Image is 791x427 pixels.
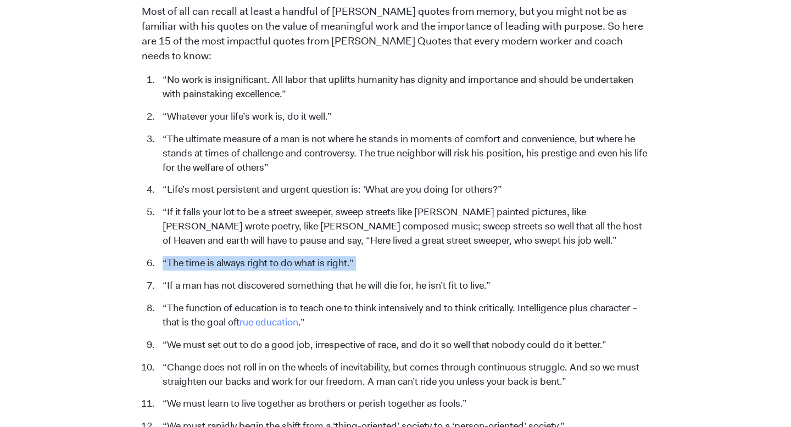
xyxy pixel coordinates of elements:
[157,397,650,411] li: “We must learn to live together as brothers or perish together as fools.”
[157,73,650,102] li: “No work is insignificant. All labor that uplifts humanity has dignity and importance and should ...
[142,4,650,64] p: Most of all can recall at least a handful of [PERSON_NAME] quotes from memory, but you might not ...
[157,183,650,197] li: “Life’s most persistent and urgent question is: ‘What are you doing for others?”
[157,205,650,248] li: “If it falls your lot to be a street sweeper, sweep streets like [PERSON_NAME] painted pictures, ...
[157,361,650,389] li: “Change does not roll in on the wheels of inevitability, but comes through continuous struggle. A...
[157,301,650,330] li: “The function of education is to teach one to think intensively and to think critically. Intellig...
[157,338,650,352] li: “We must set out to do a good job, irrespective of race, and do it so well that nobody could do i...
[157,132,650,175] li: “The ultimate measure of a man is not where he stands in moments of comfort and convenience, but ...
[239,316,298,329] a: true education
[157,110,650,124] li: “Whatever your life’s work is, do it well.”
[157,279,650,293] li: “If a man has not discovered something that he will die for, he isn’t fit to live.”
[157,256,650,271] li: “The time is always right to do what is right.”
